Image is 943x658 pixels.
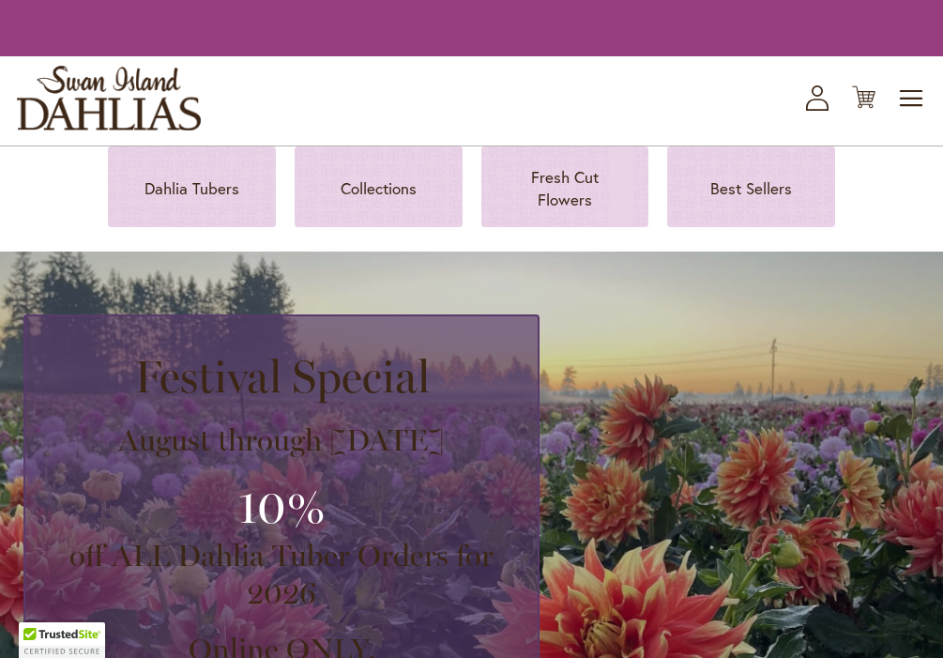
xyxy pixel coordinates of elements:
[17,66,201,130] a: store logo
[48,350,515,403] h2: Festival Special
[48,421,515,459] h3: August through [DATE]
[48,537,515,612] h3: off ALL Dahlia Tuber Orders for 2026
[48,478,515,537] h3: 10%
